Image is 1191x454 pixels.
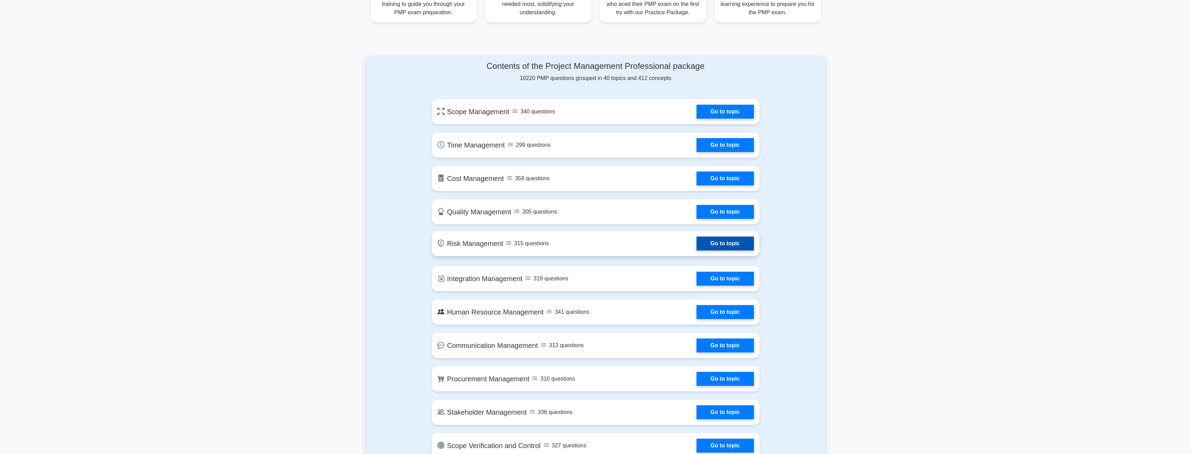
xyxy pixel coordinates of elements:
[697,405,754,419] a: Go to topic
[697,439,754,453] a: Go to topic
[697,205,754,219] a: Go to topic
[697,272,754,286] a: Go to topic
[697,338,754,352] a: Go to topic
[697,237,754,250] a: Go to topic
[697,372,754,386] a: Go to topic
[697,305,754,319] a: Go to topic
[432,61,759,82] div: 10220 PMP questions grouped in 40 topics and 412 concepts
[432,61,759,71] h4: Contents of the Project Management Professional package
[697,138,754,152] a: Go to topic
[697,105,754,119] a: Go to topic
[697,172,754,185] a: Go to topic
